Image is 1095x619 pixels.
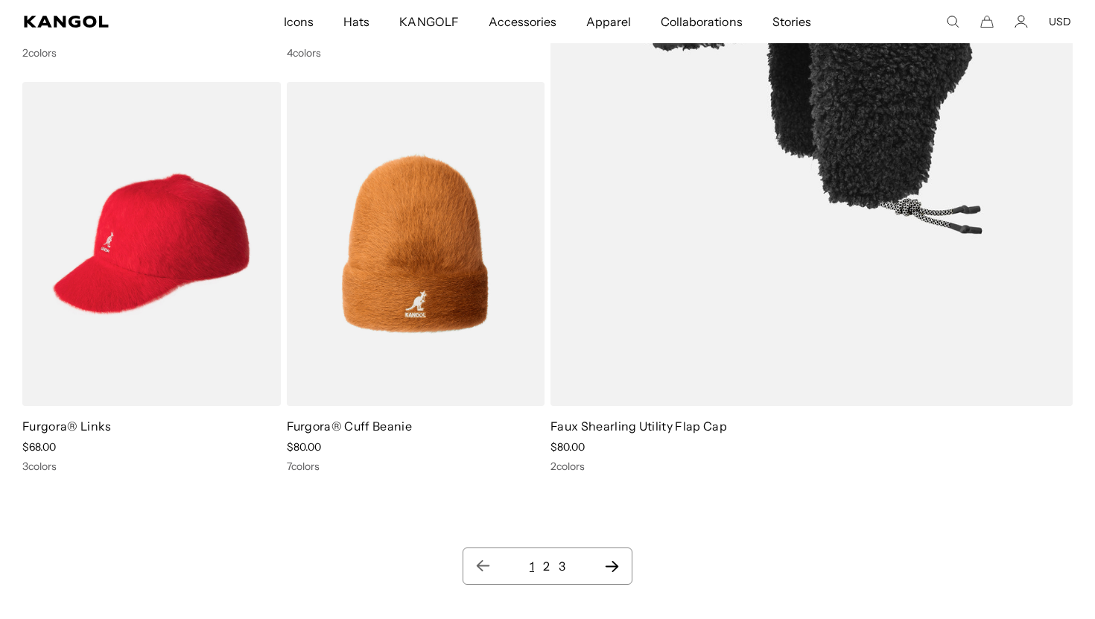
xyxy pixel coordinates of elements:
a: Kangol [24,16,187,28]
a: 1 page [530,559,534,574]
button: USD [1049,15,1071,28]
div: 4 colors [287,46,545,60]
div: 2 colors [550,460,1073,473]
div: 7 colors [287,460,545,473]
div: 2 colors [22,46,281,60]
a: 3 page [559,559,565,574]
a: Furgora® Cuff Beanie [287,419,412,434]
span: $68.00 [22,440,56,454]
a: Faux Shearling Utility Flap Cap [550,419,727,434]
div: 3 colors [22,460,281,473]
button: Cart [980,15,994,28]
a: Account [1015,15,1028,28]
span: $80.00 [550,440,585,454]
span: $80.00 [287,440,321,454]
img: Furgora® Links [22,82,281,406]
a: Furgora® Links [22,419,111,434]
a: 2 page [543,559,550,574]
img: Furgora® Cuff Beanie [287,82,545,406]
summary: Search here [946,15,959,28]
a: Next page [604,559,620,574]
nav: Pagination [463,547,632,585]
